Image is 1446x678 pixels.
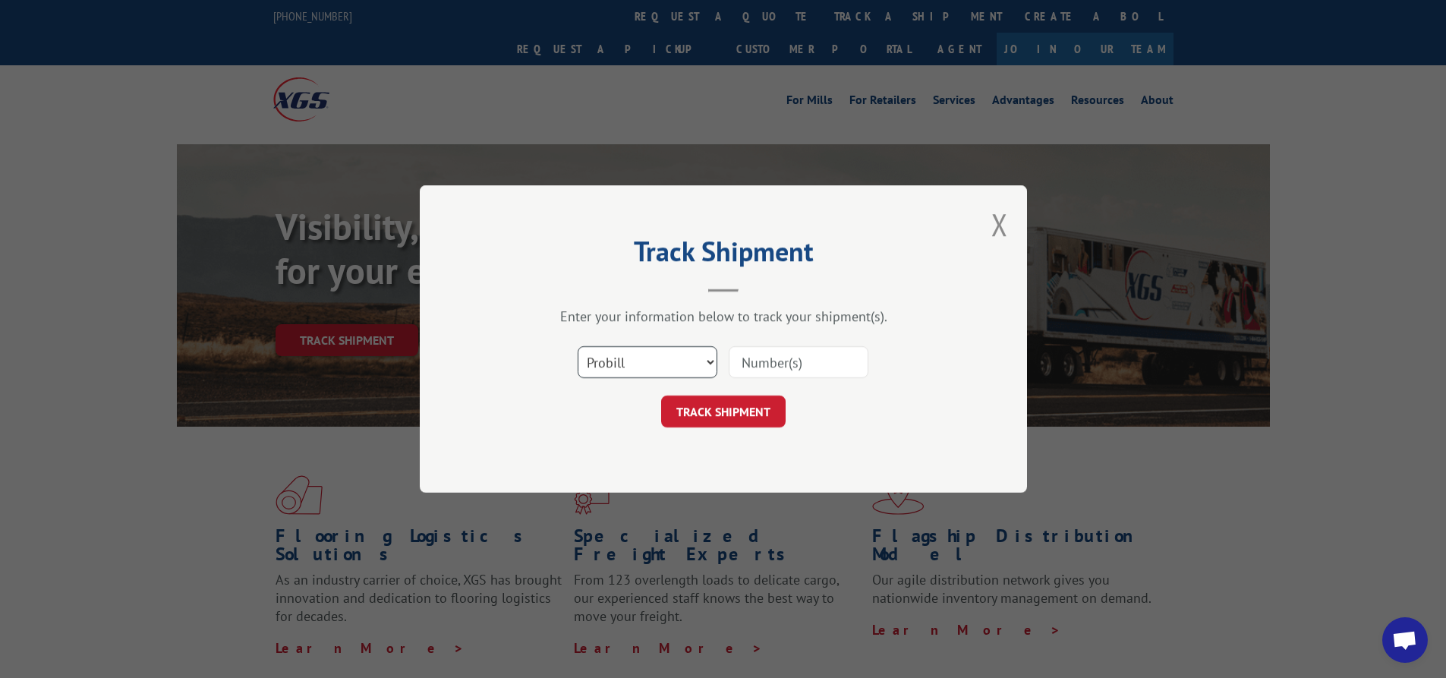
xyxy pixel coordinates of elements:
[496,241,951,270] h2: Track Shipment
[1382,617,1428,663] div: Open chat
[991,204,1008,244] button: Close modal
[661,396,786,427] button: TRACK SHIPMENT
[496,307,951,325] div: Enter your information below to track your shipment(s).
[729,346,868,378] input: Number(s)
